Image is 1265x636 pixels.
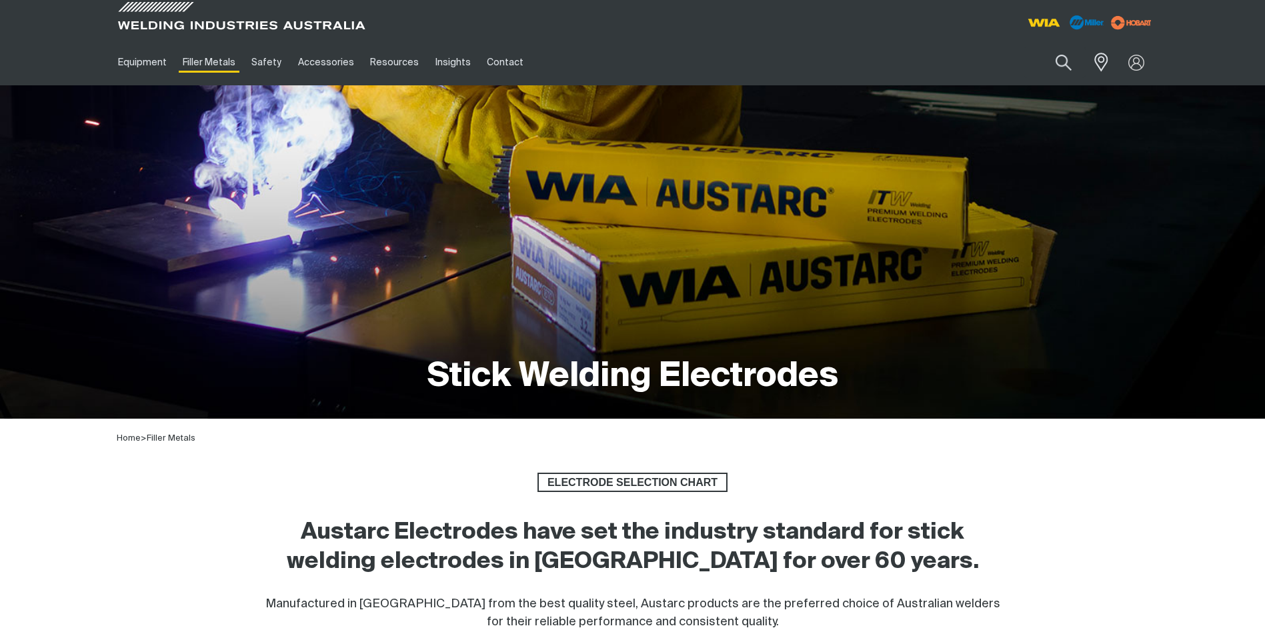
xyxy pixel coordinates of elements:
[243,39,289,85] a: Safety
[1024,47,1086,78] input: Product name or item number...
[117,433,141,443] a: Home
[1041,47,1086,78] button: Search products
[1107,13,1156,33] img: miller
[110,39,175,85] a: Equipment
[265,598,1000,628] span: Manufactured in [GEOGRAPHIC_DATA] from the best quality steel, Austarc products are the preferred...
[175,39,243,85] a: Filler Metals
[362,39,427,85] a: Resources
[479,39,531,85] a: Contact
[147,434,195,443] a: Filler Metals
[539,473,726,493] span: ELECTRODE SELECTION CHART
[110,39,894,85] nav: Main
[427,355,838,399] h1: Stick Welding Electrodes
[117,434,141,443] span: Home
[290,39,362,85] a: Accessories
[537,473,728,493] a: ELECTRODE SELECTION CHART
[141,434,147,443] span: >
[257,518,1009,577] h2: Austarc Electrodes have set the industry standard for stick welding electrodes in [GEOGRAPHIC_DAT...
[427,39,478,85] a: Insights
